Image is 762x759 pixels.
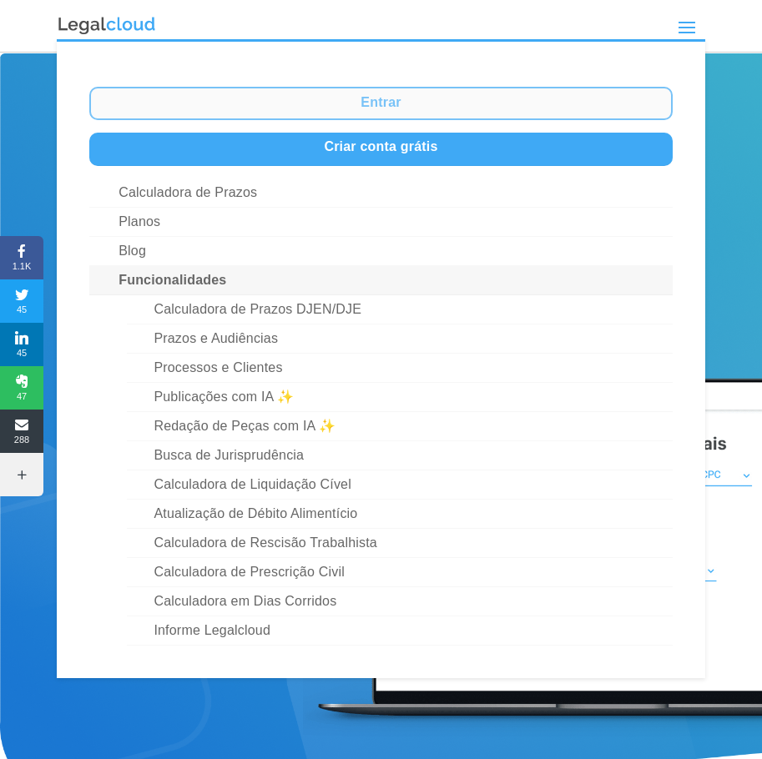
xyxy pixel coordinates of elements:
a: Publicações com IA ✨ [127,383,673,412]
a: Calculadora de Prazos DJEN/DJE [127,295,673,324]
a: Informe Legalcloud [127,616,673,646]
a: Calculadora de Liquidação Cível [127,470,673,500]
a: Criar conta grátis [89,133,672,166]
a: Entrar [89,87,672,120]
a: Blog [89,237,672,266]
a: Redação de Peças com IA ✨ [127,412,673,441]
a: Calculadora de Rescisão Trabalhista [127,529,673,558]
a: Busca de Jurisprudência [127,441,673,470]
img: Logo da Legalcloud [57,15,157,37]
a: Planos [89,208,672,237]
a: Prazos e Audiências [127,324,673,354]
a: Calculadora de Prescrição Civil [127,558,673,587]
a: Calculadora em Dias Corridos [127,587,673,616]
a: Calculadora de Prazos Processuais Legalcloud [303,725,762,739]
a: Atualização de Débito Alimentício [127,500,673,529]
a: Calculadora de Prazos [89,178,672,208]
a: Funcionalidades [89,266,672,295]
a: Processos e Clientes [127,354,673,383]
